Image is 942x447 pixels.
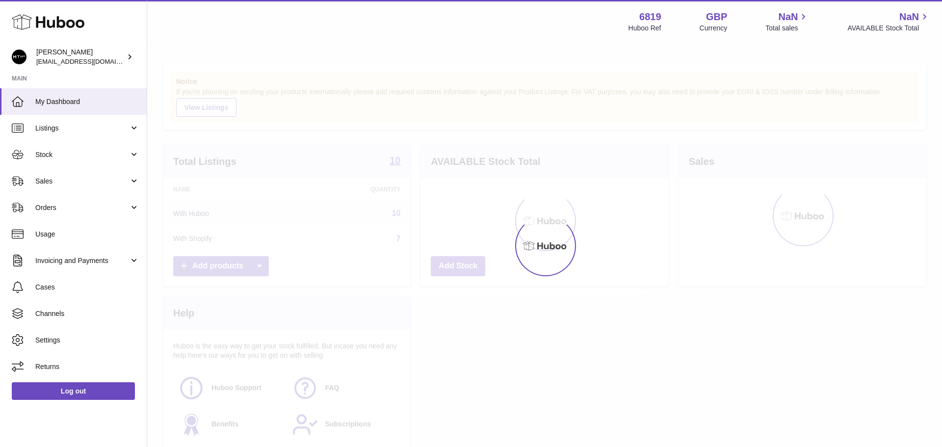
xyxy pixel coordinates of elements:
[35,283,139,292] span: Cases
[765,10,809,33] a: NaN Total sales
[12,50,26,64] img: internalAdmin-6819@internal.huboo.com
[700,24,728,33] div: Currency
[765,24,809,33] span: Total sales
[628,24,661,33] div: Huboo Ref
[36,48,125,66] div: [PERSON_NAME]
[35,150,129,159] span: Stock
[35,362,139,371] span: Returns
[35,256,129,265] span: Invoicing and Payments
[847,24,930,33] span: AVAILABLE Stock Total
[35,230,139,239] span: Usage
[12,382,135,400] a: Log out
[35,336,139,345] span: Settings
[847,10,930,33] a: NaN AVAILABLE Stock Total
[35,124,129,133] span: Listings
[639,10,661,24] strong: 6819
[778,10,798,24] span: NaN
[706,10,727,24] strong: GBP
[36,57,144,65] span: [EMAIL_ADDRESS][DOMAIN_NAME]
[35,309,139,318] span: Channels
[35,97,139,106] span: My Dashboard
[35,177,129,186] span: Sales
[899,10,919,24] span: NaN
[35,203,129,212] span: Orders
